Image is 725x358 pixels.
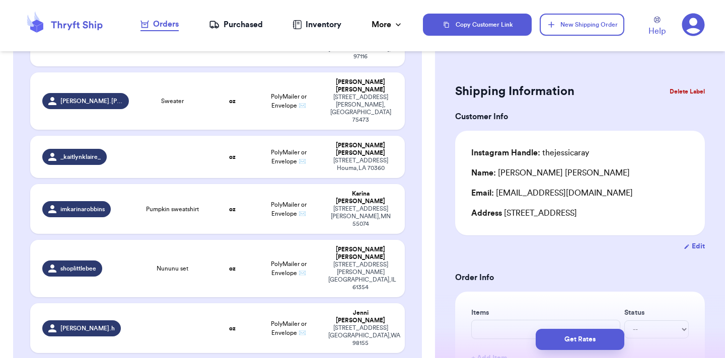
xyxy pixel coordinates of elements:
div: [STREET_ADDRESS] [471,207,689,219]
strong: oz [229,206,236,212]
div: Jenni [PERSON_NAME] [328,309,393,324]
span: [PERSON_NAME].[PERSON_NAME] [60,97,123,105]
span: imkarinarobbins [60,205,105,213]
strong: oz [229,154,236,160]
span: Nununu set [157,264,188,273]
span: Help [648,25,666,37]
button: Delete Label [666,80,709,103]
h3: Order Info [455,272,705,284]
div: [PERSON_NAME] [PERSON_NAME] [471,167,630,179]
span: shoplittlebee [60,264,96,273]
div: [STREET_ADDRESS][PERSON_NAME] [GEOGRAPHIC_DATA] , IL 61354 [328,261,393,291]
label: Status [624,308,689,318]
button: Edit [684,241,705,251]
div: More [372,19,403,31]
span: PolyMailer or Envelope ✉️ [271,149,307,164]
div: [STREET_ADDRESS] [GEOGRAPHIC_DATA] , WA 98155 [328,324,393,347]
div: Orders [140,18,179,30]
span: [PERSON_NAME].h [60,324,115,332]
div: [PERSON_NAME] [PERSON_NAME] [328,78,393,94]
div: [PERSON_NAME] [PERSON_NAME] [328,142,393,157]
span: Name: [471,169,496,177]
h3: Customer Info [455,111,705,123]
button: Copy Customer Link [423,14,532,36]
span: PolyMailer or Envelope ✉️ [271,321,307,336]
a: Inventory [293,19,341,31]
div: thejessicaray [471,147,589,159]
button: New Shipping Order [540,14,624,36]
div: [STREET_ADDRESS] Houma , LA 70360 [328,157,393,172]
span: _kaitlynklaire_ [60,153,101,161]
span: Address [471,209,502,217]
strong: oz [229,325,236,331]
strong: oz [229,98,236,104]
div: [EMAIL_ADDRESS][DOMAIN_NAME] [471,187,689,199]
span: Instagram Handle: [471,149,540,157]
label: Items [471,308,620,318]
span: Email: [471,189,494,197]
a: Orders [140,18,179,31]
div: Karina [PERSON_NAME] [328,190,393,205]
strong: oz [229,265,236,272]
span: PolyMailer or Envelope ✉️ [271,202,307,217]
a: Purchased [209,19,263,31]
span: Pumpkin sweatshirt [146,205,199,213]
span: PolyMailer or Envelope ✉️ [271,261,307,276]
button: Get Rates [536,329,624,350]
a: Help [648,17,666,37]
span: PolyMailer or Envelope ✉️ [271,94,307,109]
div: [STREET_ADDRESS] [PERSON_NAME] , [GEOGRAPHIC_DATA] 75473 [328,94,393,124]
div: [STREET_ADDRESS] [PERSON_NAME] , MN 55074 [328,205,393,228]
h2: Shipping Information [455,83,574,100]
span: Sweater [161,97,184,105]
div: [PERSON_NAME] [PERSON_NAME] [328,246,393,261]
